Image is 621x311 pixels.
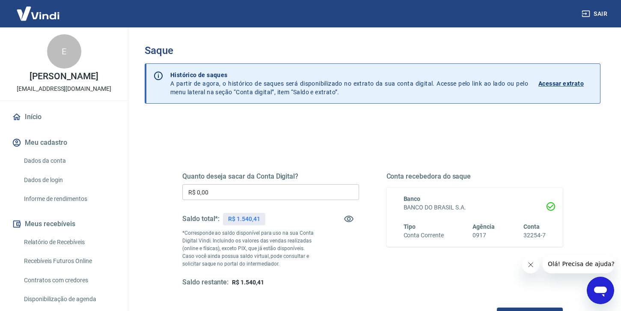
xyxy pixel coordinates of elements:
[17,84,111,93] p: [EMAIL_ADDRESS][DOMAIN_NAME]
[523,223,540,230] span: Conta
[10,108,118,126] a: Início
[170,71,528,79] p: Histórico de saques
[538,71,593,96] a: Acessar extrato
[404,223,416,230] span: Tipo
[21,233,118,251] a: Relatório de Recebíveis
[5,6,72,13] span: Olá! Precisa de ajuda?
[47,34,81,69] div: E
[523,231,546,240] h6: 32254-7
[522,256,539,273] iframe: Fechar mensagem
[404,203,546,212] h6: BANCO DO BRASIL S.A.
[21,171,118,189] a: Dados de login
[472,231,495,240] h6: 0917
[386,172,563,181] h5: Conta recebedora do saque
[21,272,118,289] a: Contratos com credores
[21,252,118,270] a: Recebíveis Futuros Online
[10,0,66,27] img: Vindi
[30,72,98,81] p: [PERSON_NAME]
[404,231,444,240] h6: Conta Corrente
[232,279,264,286] span: R$ 1.540,41
[170,71,528,96] p: A partir de agora, o histórico de saques será disponibilizado no extrato da sua conta digital. Ac...
[587,277,614,304] iframe: Botão para abrir a janela de mensagens
[10,215,118,233] button: Meus recebíveis
[145,45,600,57] h3: Saque
[182,229,315,268] p: *Corresponde ao saldo disponível para uso na sua Conta Digital Vindi. Incluindo os valores das ve...
[228,215,260,224] p: R$ 1.540,41
[580,6,611,22] button: Sair
[543,254,614,273] iframe: Mensagem da empresa
[21,152,118,170] a: Dados da conta
[21,290,118,308] a: Disponibilização de agenda
[404,195,421,202] span: Banco
[182,172,359,181] h5: Quanto deseja sacar da Conta Digital?
[10,133,118,152] button: Meu cadastro
[21,190,118,208] a: Informe de rendimentos
[538,79,584,88] p: Acessar extrato
[182,278,229,287] h5: Saldo restante:
[472,223,495,230] span: Agência
[182,215,220,223] h5: Saldo total*:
